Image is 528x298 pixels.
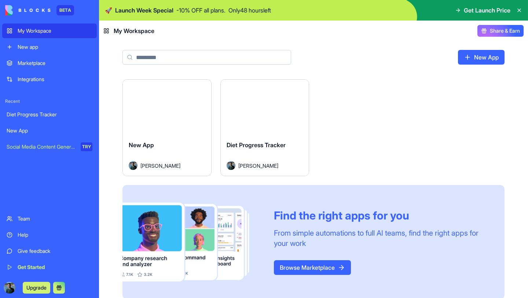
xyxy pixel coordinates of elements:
[238,162,278,170] span: [PERSON_NAME]
[2,244,97,258] a: Give feedback
[220,79,309,176] a: Diet Progress TrackerAvatar[PERSON_NAME]
[490,27,520,34] span: Share & Earn
[2,23,97,38] a: My Workspace
[115,6,173,15] span: Launch Week Special
[2,139,97,154] a: Social Media Content GeneratorTRY
[122,203,262,281] img: Frame_181_egmpey.png
[2,98,97,104] span: Recent
[274,228,487,248] div: From simple automations to full AI teams, find the right apps for your work
[122,79,212,176] a: New AppAvatar[PERSON_NAME]
[129,161,137,170] img: Avatar
[227,141,286,149] span: Diet Progress Tracker
[114,26,154,35] span: My Workspace
[2,260,97,275] a: Get Started
[464,6,510,15] span: Get Launch Price
[2,123,97,138] a: New App
[7,143,76,150] div: Social Media Content Generator
[2,56,97,70] a: Marketplace
[227,161,235,170] img: Avatar
[458,50,505,65] a: New App
[7,111,92,118] div: Diet Progress Tracker
[18,76,92,83] div: Integrations
[274,260,351,275] a: Browse Marketplace
[5,5,74,15] a: BETA
[18,59,92,67] div: Marketplace
[18,264,92,271] div: Get Started
[228,6,271,15] p: Only 48 hours left
[81,142,92,151] div: TRY
[477,25,524,37] button: Share & Earn
[2,107,97,122] a: Diet Progress Tracker
[2,228,97,242] a: Help
[274,209,487,222] div: Find the right apps for you
[18,43,92,51] div: New app
[5,5,51,15] img: logo
[140,162,180,170] span: [PERSON_NAME]
[2,40,97,54] a: New app
[176,6,225,15] p: - 10 % OFF all plans.
[56,5,74,15] div: BETA
[18,247,92,255] div: Give feedback
[2,211,97,226] a: Team
[105,6,112,15] span: 🚀
[23,282,50,294] button: Upgrade
[4,282,15,294] img: ACg8ocL5Icd7gpqnSrmt3WuYBQ4Xb6vZ-2wBCHIm7F2dcEgsxnsBhzi6Ug=s96-c
[18,27,92,34] div: My Workspace
[23,284,50,291] a: Upgrade
[129,141,154,149] span: New App
[2,72,97,87] a: Integrations
[18,231,92,239] div: Help
[7,127,92,134] div: New App
[18,215,92,222] div: Team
